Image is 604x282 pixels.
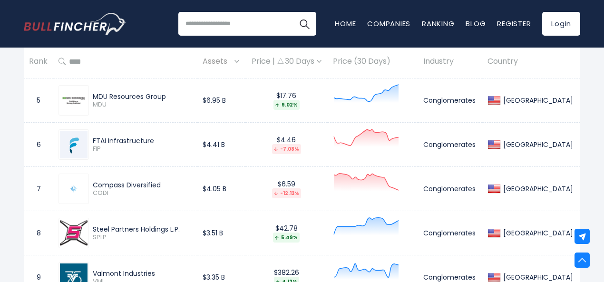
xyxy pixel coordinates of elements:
a: Login [542,12,580,36]
td: Conglomerates [418,123,482,167]
div: [GEOGRAPHIC_DATA] [501,96,573,105]
a: Blog [466,19,486,29]
td: $4.41 B [197,123,245,167]
th: Country [482,48,580,76]
img: CODI.png [70,185,78,193]
td: 6 [24,123,53,167]
td: 8 [24,211,53,255]
td: $4.05 B [197,167,245,211]
a: Register [497,19,531,29]
div: -7.08% [272,144,301,154]
img: MDU.png [60,87,88,114]
div: [GEOGRAPHIC_DATA] [501,273,573,282]
a: Companies [367,19,410,29]
div: FTAI Infrastructure [93,136,192,145]
div: 9.02% [273,100,300,110]
td: 5 [24,78,53,123]
div: Price | 30 Days [251,57,322,67]
a: Home [335,19,356,29]
div: $4.46 [251,136,322,154]
div: Valmont Industries [93,269,192,278]
th: Industry [418,48,482,76]
span: MDU [93,101,192,109]
th: Price (30 Days) [328,48,419,76]
td: 7 [24,167,53,211]
img: Bullfincher logo [24,13,127,35]
div: 5.49% [273,233,300,243]
td: Conglomerates [418,167,482,211]
div: [GEOGRAPHIC_DATA] [501,185,573,193]
td: $6.95 B [197,78,245,123]
a: Ranking [422,19,454,29]
span: FIP [93,145,192,153]
button: Search [292,12,316,36]
span: Assets [203,54,232,69]
span: SPLP [93,233,192,242]
img: FIP.png [60,131,88,158]
div: [GEOGRAPHIC_DATA] [501,140,573,149]
div: -12.13% [272,188,301,198]
div: Steel Partners Holdings L.P. [93,225,192,233]
td: Conglomerates [418,78,482,123]
img: SPLP.png [60,219,88,247]
div: $6.59 [251,180,322,198]
div: Compass Diversified [93,181,192,189]
td: $3.51 B [197,211,245,255]
th: Rank [24,48,53,76]
div: MDU Resources Group [93,92,192,101]
div: $42.78 [251,224,322,243]
span: CODI [93,189,192,197]
a: Go to homepage [24,13,126,35]
div: [GEOGRAPHIC_DATA] [501,229,573,237]
div: $17.76 [251,91,322,110]
td: Conglomerates [418,211,482,255]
